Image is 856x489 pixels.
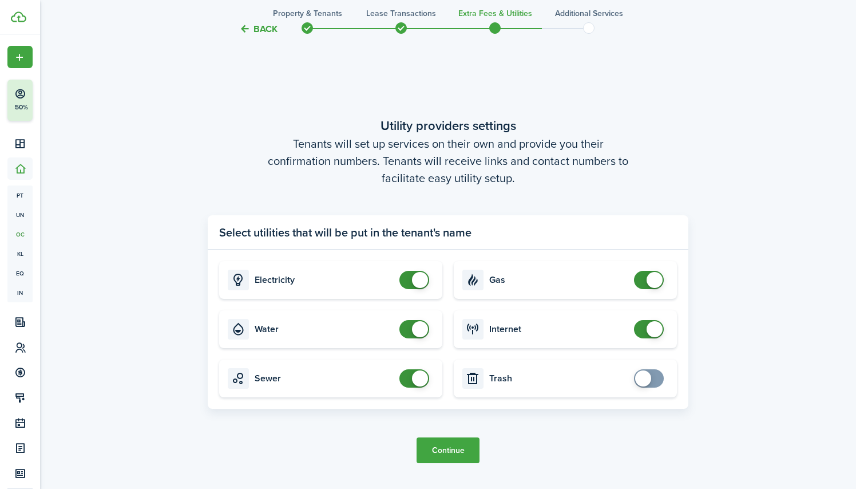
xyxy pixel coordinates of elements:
panel-main-title: Select utilities that will be put in the tenant's name [219,224,471,241]
button: Continue [417,437,479,463]
a: eq [7,263,33,283]
a: oc [7,224,33,244]
wizard-step-header-title: Utility providers settings [208,116,688,135]
card-title: Trash [489,373,628,384]
a: un [7,205,33,224]
h3: Extra fees & Utilities [458,7,532,19]
h3: Property & Tenants [273,7,342,19]
p: 50% [14,102,29,112]
card-title: Electricity [255,275,394,285]
a: kl [7,244,33,263]
a: pt [7,186,33,205]
button: Back [239,23,278,35]
button: 50% [7,80,102,121]
wizard-step-header-description: Tenants will set up services on their own and provide you their confirmation numbers. Tenants wil... [208,135,688,187]
button: Open menu [7,46,33,68]
a: in [7,283,33,302]
card-title: Internet [489,324,628,334]
card-title: Gas [489,275,628,285]
h3: Additional Services [555,7,623,19]
h3: Lease Transactions [366,7,436,19]
img: TenantCloud [11,11,26,22]
card-title: Sewer [255,373,394,384]
card-title: Water [255,324,394,334]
